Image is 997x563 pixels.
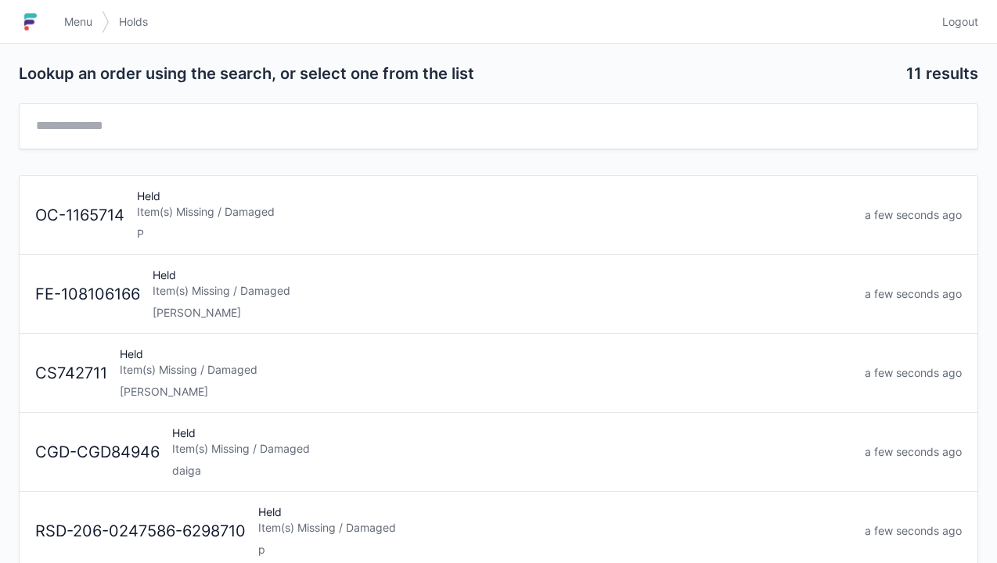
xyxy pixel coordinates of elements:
[119,14,148,30] span: Holds
[172,441,852,457] div: Item(s) Missing / Damaged
[258,520,852,536] div: Item(s) Missing / Damaged
[113,346,858,400] div: Held
[906,63,978,84] h2: 11 results
[137,226,852,242] div: P
[29,204,131,227] div: OC-1165714
[29,362,113,385] div: CS742711
[258,542,852,558] div: p
[19,63,894,84] h2: Lookup an order using the search, or select one from the list
[172,463,852,479] div: daiga
[29,520,252,543] div: RSD-206-0247586-6298710
[131,188,858,242] div: Held
[20,255,977,334] a: FE-108106166HeldItem(s) Missing / Damaged[PERSON_NAME]a few seconds ago
[137,204,852,220] div: Item(s) Missing / Damaged
[166,425,858,479] div: Held
[120,384,852,400] div: [PERSON_NAME]
[55,8,102,36] a: Menu
[858,286,968,302] div: a few seconds ago
[19,9,42,34] img: logo-small.jpg
[858,207,968,223] div: a few seconds ago
[20,334,977,413] a: CS742711HeldItem(s) Missing / Damaged[PERSON_NAME]a few seconds ago
[20,413,977,492] a: CGD-CGD84946HeldItem(s) Missing / Damageddaigaa few seconds ago
[153,283,852,299] div: Item(s) Missing / Damaged
[29,441,166,464] div: CGD-CGD84946
[858,365,968,381] div: a few seconds ago
[858,523,968,539] div: a few seconds ago
[942,14,978,30] span: Logout
[102,3,110,41] img: svg>
[153,305,852,321] div: [PERSON_NAME]
[933,8,978,36] a: Logout
[20,176,977,255] a: OC-1165714HeldItem(s) Missing / DamagedPa few seconds ago
[29,283,146,306] div: FE-108106166
[64,14,92,30] span: Menu
[110,8,157,36] a: Holds
[252,504,858,558] div: Held
[858,444,968,460] div: a few seconds ago
[146,267,858,321] div: Held
[120,362,852,378] div: Item(s) Missing / Damaged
